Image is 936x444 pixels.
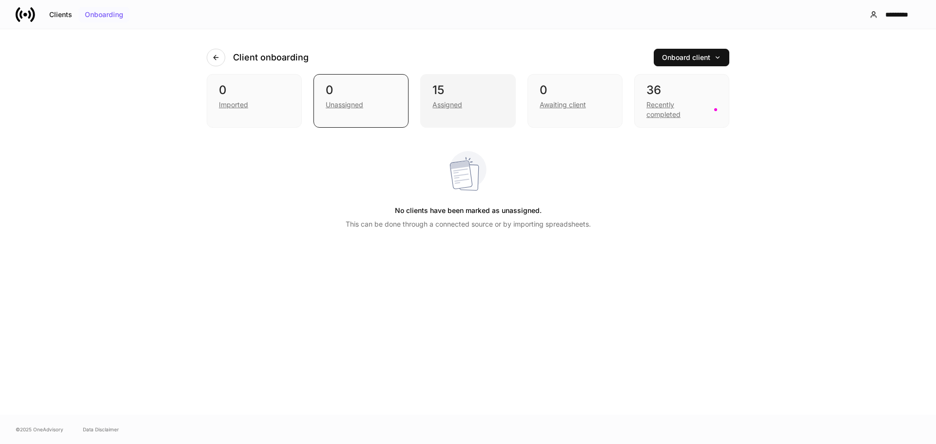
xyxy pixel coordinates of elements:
[313,74,409,128] div: 0Unassigned
[326,100,363,110] div: Unassigned
[662,54,721,61] div: Onboard client
[420,74,515,128] div: 15Assigned
[49,11,72,18] div: Clients
[346,219,591,229] p: This can be done through a connected source or by importing spreadsheets.
[16,425,63,433] span: © 2025 OneAdvisory
[326,82,396,98] div: 0
[646,100,708,119] div: Recently completed
[43,7,78,22] button: Clients
[395,202,542,219] h5: No clients have been marked as unassigned.
[432,82,503,98] div: 15
[219,100,248,110] div: Imported
[219,82,290,98] div: 0
[527,74,623,128] div: 0Awaiting client
[207,74,302,128] div: 0Imported
[85,11,123,18] div: Onboarding
[540,82,610,98] div: 0
[233,52,309,63] h4: Client onboarding
[646,82,717,98] div: 36
[634,74,729,128] div: 36Recently completed
[432,100,462,110] div: Assigned
[78,7,130,22] button: Onboarding
[654,49,729,66] button: Onboard client
[83,425,119,433] a: Data Disclaimer
[540,100,586,110] div: Awaiting client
